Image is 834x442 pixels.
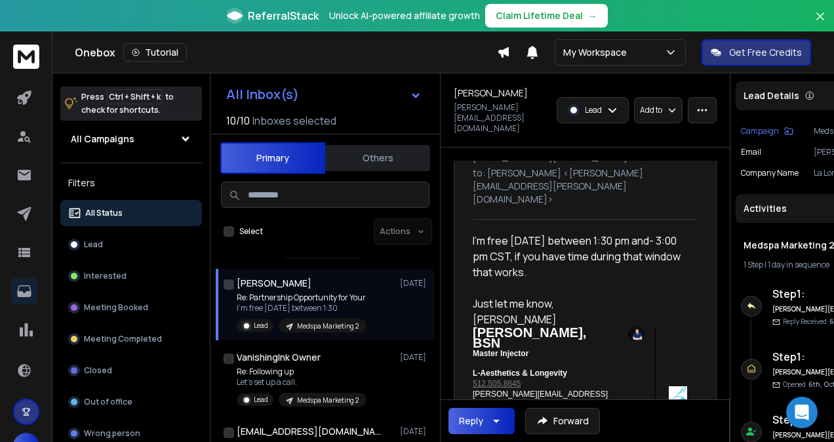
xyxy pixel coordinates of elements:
div: Open Intercom Messenger [786,397,818,428]
p: Re: Partnership Opportunity for Your [237,292,367,303]
button: All Inbox(s) [216,81,432,108]
b: Master Injector [473,349,528,358]
p: Press to check for shortcuts. [81,90,174,117]
p: All Status [85,208,123,218]
button: Out of office [60,389,202,415]
button: All Status [60,200,202,226]
p: Wrong person [84,428,140,439]
p: Email [741,147,761,157]
button: Close banner [812,8,829,39]
button: Meeting Booked [60,294,202,321]
p: Let’s set up a call. [237,377,367,388]
p: Meeting Completed [84,334,162,344]
p: Get Free Credits [729,46,802,59]
span: 1 day in sequence [768,259,829,270]
span: [PERSON_NAME], BSN [473,327,612,348]
a: 512.505.8645 [473,379,521,388]
span: L-Aesthetics & Longevity [473,369,567,378]
span: [PERSON_NAME][EMAIL_ADDRESS][DOMAIN_NAME] [473,390,608,409]
p: My Workspace [563,46,632,59]
p: [DATE] [400,278,429,289]
img: 1688039803-477.jpg [628,327,645,341]
p: Lead [254,321,268,331]
label: Select [239,226,263,237]
div: Reply [459,414,483,428]
button: Campaign [741,126,793,136]
div: Onebox [75,43,497,62]
p: to: [PERSON_NAME] <[PERSON_NAME][EMAIL_ADDRESS][PERSON_NAME][DOMAIN_NAME]> [473,167,698,206]
button: Closed [60,357,202,384]
p: I’m free [DATE] between 1:30 [237,303,367,313]
p: [PERSON_NAME][EMAIL_ADDRESS][DOMAIN_NAME] [454,102,549,134]
button: Primary [220,142,325,174]
p: Lead [84,239,103,250]
h1: [PERSON_NAME] [454,87,528,100]
button: Meeting Completed [60,326,202,352]
span: ReferralStack [248,8,319,24]
p: Unlock AI-powered affiliate growth [329,9,480,22]
button: Others [325,144,430,172]
span: Ctrl + Shift + k [107,89,163,104]
button: Forward [525,408,600,434]
p: Campaign [741,126,779,136]
div: Just let me know, [473,296,687,311]
button: Get Free Credits [702,39,811,66]
p: [DATE] [400,352,429,363]
p: Lead Details [744,89,799,102]
p: Add to [640,105,662,115]
button: All Campaigns [60,126,202,152]
p: Medspa Marketing 2 [297,321,359,331]
h1: VanishingInk Owner [237,351,321,364]
p: Re: Following up [237,367,367,377]
button: Reply [448,408,515,434]
h3: Inboxes selected [252,113,336,129]
p: Lead [585,105,602,115]
p: Lead [254,395,268,405]
h1: [PERSON_NAME] [237,277,311,290]
p: Meeting Booked [84,302,148,313]
h1: All Campaigns [71,132,134,146]
span: 10 / 10 [226,113,250,129]
button: Claim Lifetime Deal→ [485,4,608,28]
button: Interested [60,263,202,289]
p: Medspa Marketing 2 [297,395,359,405]
h1: [EMAIL_ADDRESS][DOMAIN_NAME] [237,425,381,438]
div: [PERSON_NAME] [473,311,687,327]
p: Interested [84,271,127,281]
h3: Filters [60,174,202,192]
img: 477.gif [669,386,687,403]
button: Lead [60,231,202,258]
span: 1 Step [744,259,763,270]
p: Closed [84,365,112,376]
span: → [588,9,597,22]
p: Out of office [84,397,132,407]
button: Tutorial [123,43,187,62]
p: Company Name [741,168,799,178]
h1: All Inbox(s) [226,88,299,101]
p: [DATE] [400,426,429,437]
